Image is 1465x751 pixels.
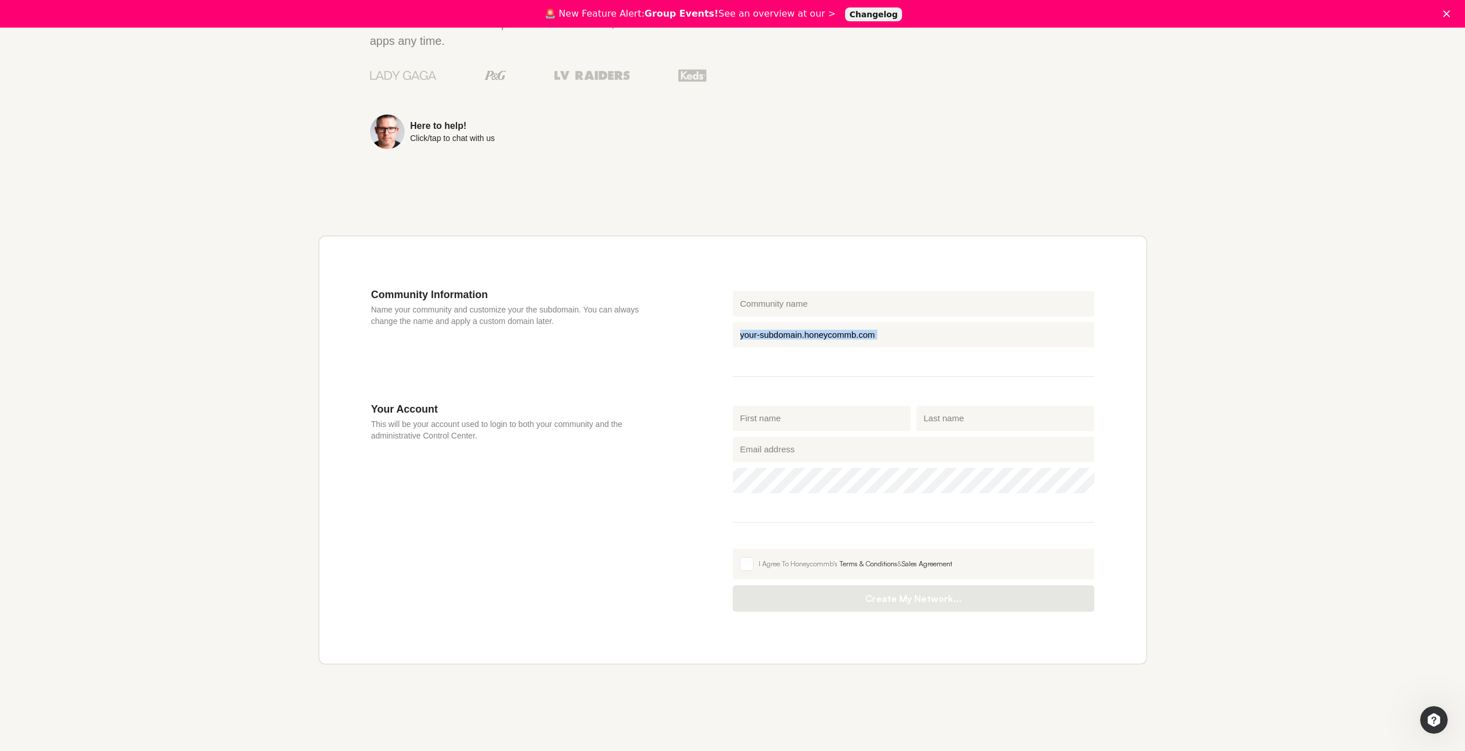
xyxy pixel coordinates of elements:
[410,134,495,142] div: Click/tap to chat with us
[371,403,664,415] h3: Your Account
[645,8,719,19] b: Group Events!
[733,291,1094,317] input: Community name
[545,8,836,20] div: 🚨 New Feature Alert: See an overview at our >
[370,67,436,84] img: Lady Gaga
[371,418,664,441] p: This will be your account used to login to both your community and the administrative Control Cen...
[733,585,1094,612] button: Create My Network...
[370,115,405,149] img: Sean
[410,121,495,131] div: Here to help!
[759,559,1087,569] div: I Agree To Honeycommb's &
[839,559,897,568] a: Terms & Conditions
[845,7,903,21] a: Changelog
[733,437,1094,462] input: Email address
[902,559,952,568] a: Sales Agreement
[485,71,506,80] img: Procter & Gamble
[744,593,1083,604] span: Create My Network...
[733,406,911,431] input: First name
[371,304,664,327] p: Name your community and customize your the subdomain. You can always change the name and apply a ...
[370,115,707,149] a: Here to help!Click/tap to chat with us
[1420,706,1448,734] iframe: Intercom live chat
[916,406,1094,431] input: Last name
[1443,10,1455,17] div: Close
[678,68,707,83] img: Keds
[554,71,630,80] img: Las Vegas Raiders
[371,288,664,301] h3: Community Information
[733,322,1094,348] input: your-subdomain.honeycommb.com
